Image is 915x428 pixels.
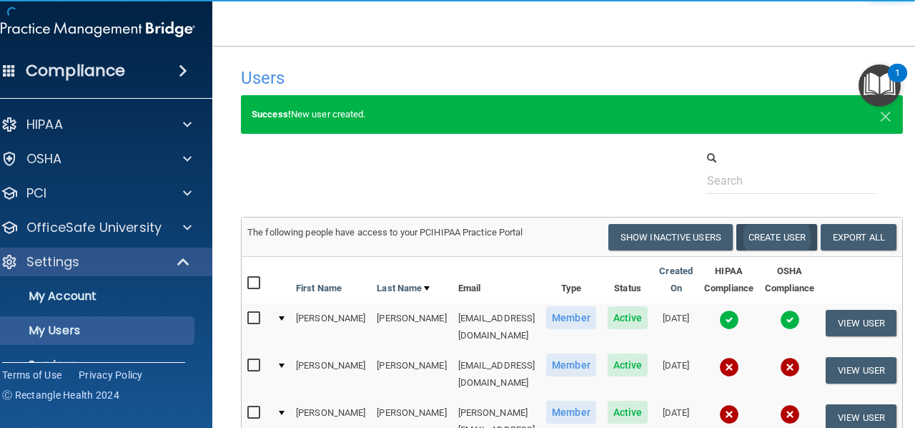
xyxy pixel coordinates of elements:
[879,106,892,123] button: Close
[452,351,541,398] td: [EMAIL_ADDRESS][DOMAIN_NAME]
[546,306,596,329] span: Member
[247,227,523,238] span: The following people have access to your PCIHIPAA Practice Portal
[859,64,901,107] button: Open Resource Center, 1 new notification
[821,224,896,251] a: Export All
[2,368,61,382] a: Terms of Use
[895,73,900,92] div: 1
[26,219,162,236] p: OfficeSafe University
[290,351,371,398] td: [PERSON_NAME]
[879,100,892,129] span: ×
[371,303,452,351] td: [PERSON_NAME]
[26,61,125,81] h4: Compliance
[26,150,62,167] p: OSHA
[719,357,739,377] img: cross.ca9f0e7f.svg
[2,388,119,402] span: Ⓒ Rectangle Health 2024
[659,263,693,297] a: Created On
[780,357,800,377] img: cross.ca9f0e7f.svg
[296,280,342,297] a: First Name
[1,15,195,44] img: PMB logo
[452,303,541,351] td: [EMAIL_ADDRESS][DOMAIN_NAME]
[608,306,648,329] span: Active
[452,257,541,303] th: Email
[826,357,896,384] button: View User
[698,257,759,303] th: HIPAA Compliance
[1,253,191,271] a: Settings
[540,257,602,303] th: Type
[844,329,898,384] iframe: Drift Widget Chat Controller
[26,185,46,202] p: PCI
[371,351,452,398] td: [PERSON_NAME]
[707,167,875,194] input: Search
[79,368,143,382] a: Privacy Policy
[26,253,79,271] p: Settings
[608,224,733,251] button: Show Inactive Users
[290,303,371,351] td: [PERSON_NAME]
[608,354,648,376] span: Active
[826,310,896,336] button: View User
[759,257,820,303] th: OSHA Compliance
[26,116,63,133] p: HIPAA
[780,310,800,330] img: tick.e7d51cea.svg
[1,185,192,202] a: PCI
[241,95,903,134] div: New user created.
[241,69,618,87] h4: Users
[602,257,654,303] th: Status
[719,404,739,424] img: cross.ca9f0e7f.svg
[653,303,698,351] td: [DATE]
[736,224,817,251] button: Create User
[546,401,596,424] span: Member
[1,219,192,236] a: OfficeSafe University
[653,351,698,398] td: [DATE]
[546,354,596,376] span: Member
[1,150,192,167] a: OSHA
[719,310,739,330] img: tick.e7d51cea.svg
[608,401,648,424] span: Active
[780,404,800,424] img: cross.ca9f0e7f.svg
[1,116,192,133] a: HIPAA
[377,280,430,297] a: Last Name
[252,109,291,120] strong: Success!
